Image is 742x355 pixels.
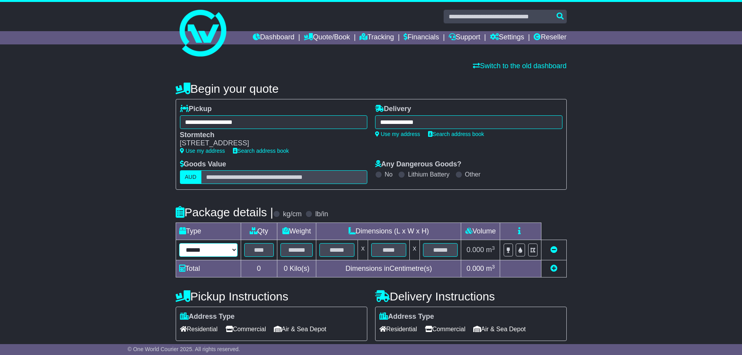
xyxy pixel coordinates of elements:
[316,223,461,240] td: Dimensions (L x W x H)
[176,260,241,277] td: Total
[358,240,368,260] td: x
[404,31,439,44] a: Financials
[550,265,557,272] a: Add new item
[375,160,462,169] label: Any Dangerous Goods?
[180,323,218,335] span: Residential
[315,210,328,219] label: lb/in
[473,62,566,70] a: Switch to the old dashboard
[180,313,235,321] label: Address Type
[316,260,461,277] td: Dimensions in Centimetre(s)
[360,31,394,44] a: Tracking
[180,148,225,154] a: Use my address
[379,323,417,335] span: Residential
[176,290,367,303] h4: Pickup Instructions
[277,260,316,277] td: Kilo(s)
[492,264,495,270] sup: 3
[253,31,294,44] a: Dashboard
[428,131,484,137] a: Search address book
[375,105,411,113] label: Delivery
[449,31,480,44] a: Support
[375,131,420,137] a: Use my address
[534,31,566,44] a: Reseller
[375,290,567,303] h4: Delivery Instructions
[233,148,289,154] a: Search address book
[180,160,226,169] label: Goods Value
[241,223,277,240] td: Qty
[176,223,241,240] td: Type
[226,323,266,335] span: Commercial
[473,323,526,335] span: Air & Sea Depot
[180,105,212,113] label: Pickup
[486,265,495,272] span: m
[128,346,240,352] span: © One World Courier 2025. All rights reserved.
[486,246,495,254] span: m
[283,210,301,219] label: kg/cm
[467,265,484,272] span: 0.000
[550,246,557,254] a: Remove this item
[379,313,434,321] label: Address Type
[465,171,481,178] label: Other
[176,82,567,95] h4: Begin your quote
[304,31,350,44] a: Quote/Book
[180,170,202,184] label: AUD
[408,171,449,178] label: Lithium Battery
[274,323,326,335] span: Air & Sea Depot
[180,131,360,140] div: Stormtech
[176,206,273,219] h4: Package details |
[180,139,360,148] div: [STREET_ADDRESS]
[425,323,465,335] span: Commercial
[284,265,287,272] span: 0
[409,240,419,260] td: x
[467,246,484,254] span: 0.000
[492,245,495,251] sup: 3
[461,223,500,240] td: Volume
[385,171,393,178] label: No
[241,260,277,277] td: 0
[490,31,524,44] a: Settings
[277,223,316,240] td: Weight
